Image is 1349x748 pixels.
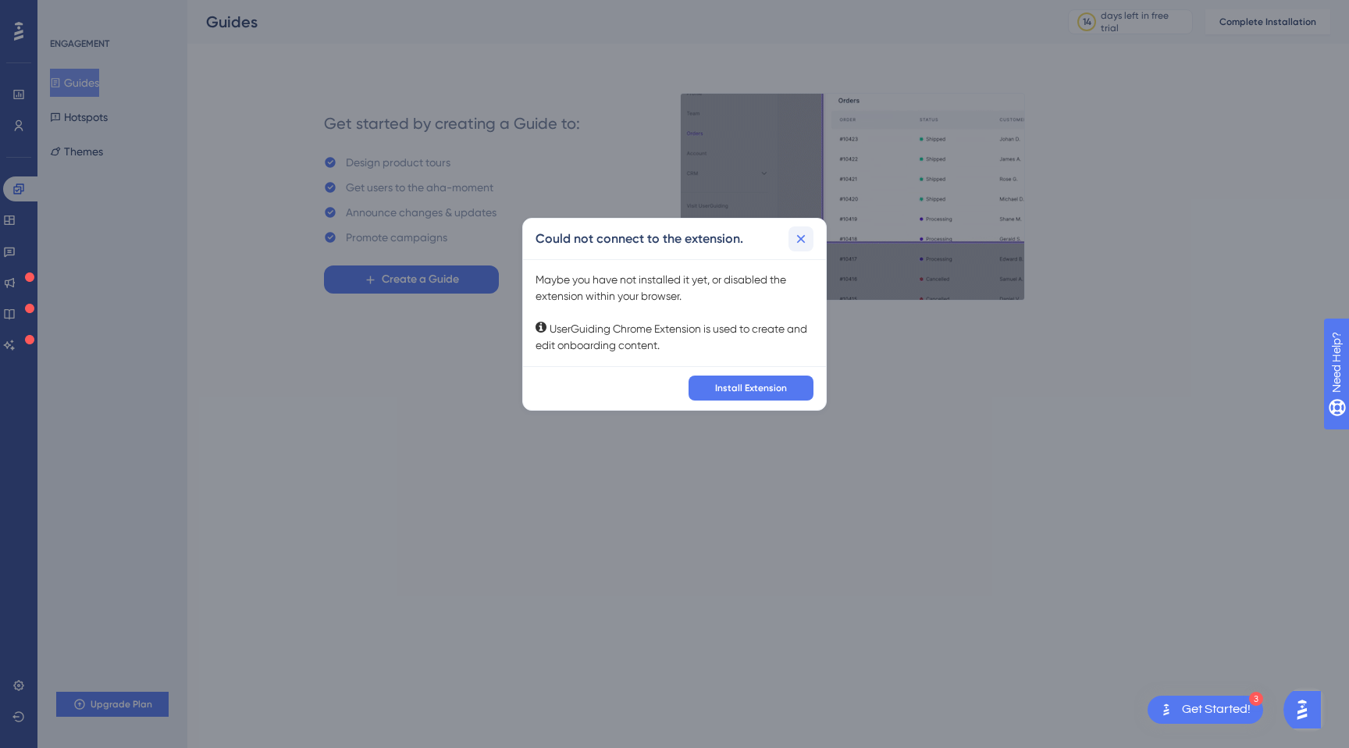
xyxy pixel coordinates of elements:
div: 3 [1249,692,1263,706]
iframe: UserGuiding AI Assistant Launcher [1283,686,1330,733]
h2: Could not connect to the extension. [536,230,743,248]
div: Open Get Started! checklist, remaining modules: 3 [1148,696,1263,724]
div: Get Started! [1182,701,1251,718]
div: Maybe you have not installed it yet, or disabled the extension within your browser. UserGuiding C... [536,272,813,354]
span: Install Extension [715,382,787,394]
span: Need Help? [37,4,98,23]
img: launcher-image-alternative-text [1157,700,1176,719]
